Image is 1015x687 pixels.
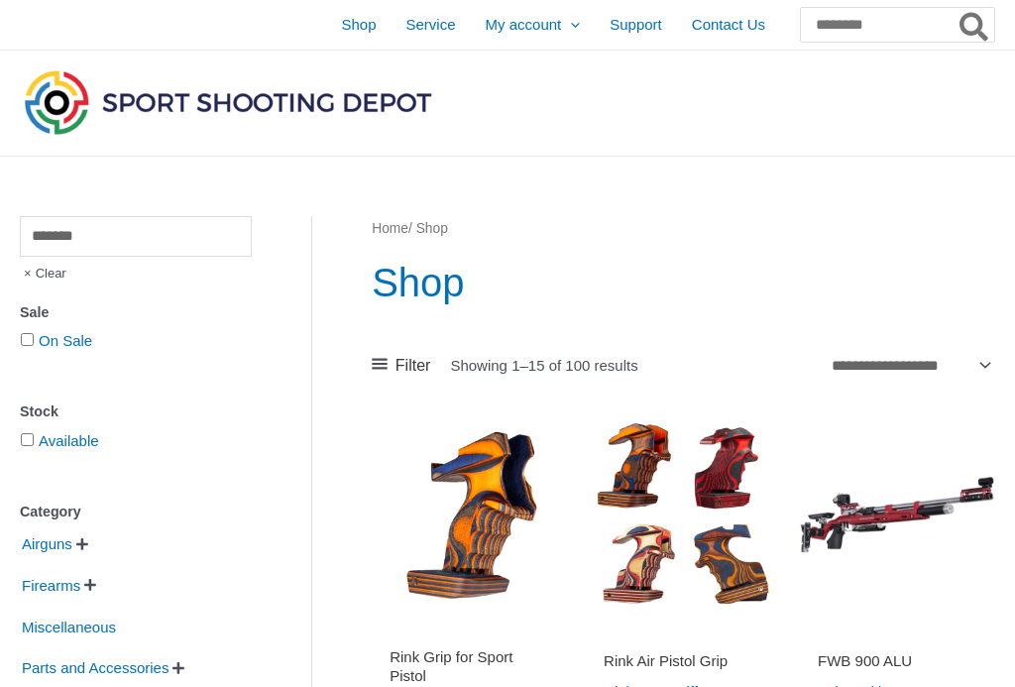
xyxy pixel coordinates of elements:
iframe: Customer reviews powered by Trustpilot [390,624,548,647]
span: Parts and Accessories [20,651,170,685]
a: Miscellaneous [20,617,118,633]
a: FWB 900 ALU [818,651,976,678]
a: Filter [372,351,430,381]
div: Category [20,498,252,526]
nav: Breadcrumb [372,216,994,242]
p: Showing 1–15 of 100 results [450,358,637,373]
span: Firearms [20,569,82,603]
iframe: Customer reviews powered by Trustpilot [604,624,762,647]
input: Available [21,433,34,446]
img: Sport Shooting Depot [20,65,436,139]
iframe: Customer reviews powered by Trustpilot [818,624,976,647]
img: Rink Air Pistol Grip [586,417,780,612]
a: Parts and Accessories [20,658,170,675]
a: Rink Air Pistol Grip [604,651,762,678]
a: Firearms [20,576,82,593]
button: Search [956,8,994,42]
span: Clear [20,257,66,290]
input: On Sale [21,333,34,346]
h2: Rink Grip for Sport Pistol [390,647,548,686]
span:  [84,578,96,592]
a: Available [39,432,99,449]
span:  [172,661,184,675]
span:  [76,537,88,551]
a: Home [372,221,408,236]
h2: FWB 900 ALU [818,651,976,671]
span: Filter [395,351,431,381]
a: Airguns [20,534,74,551]
span: Airguns [20,527,74,561]
a: On Sale [39,332,92,349]
img: FWB 900 ALU [800,417,994,612]
img: Rink Grip for Sport Pistol [372,417,566,612]
div: Sale [20,298,252,327]
div: Stock [20,398,252,426]
select: Shop order [825,350,994,380]
h1: Shop [372,255,994,310]
h2: Rink Air Pistol Grip [604,651,762,671]
span: Miscellaneous [20,611,118,644]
